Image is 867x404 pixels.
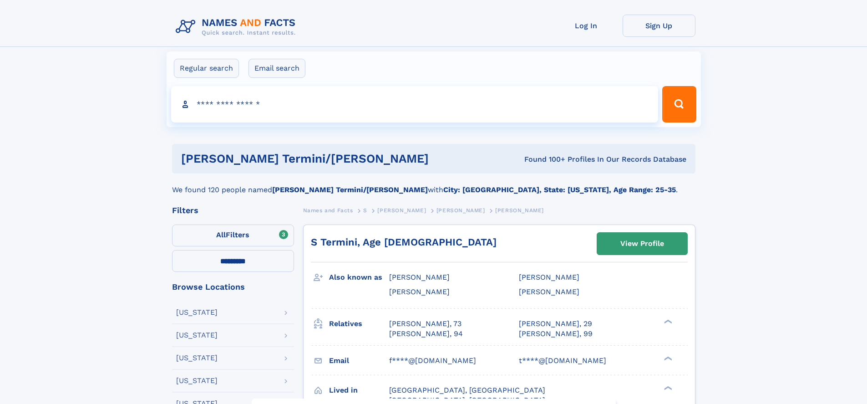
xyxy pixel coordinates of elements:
[363,207,367,214] span: S
[389,287,450,296] span: [PERSON_NAME]
[171,86,659,123] input: search input
[519,329,593,339] a: [PERSON_NAME], 99
[363,205,367,216] a: S
[329,270,389,285] h3: Also known as
[172,174,695,195] div: We found 120 people named with .
[436,207,485,214] span: [PERSON_NAME]
[597,233,687,255] a: View Profile
[436,205,485,216] a: [PERSON_NAME]
[550,15,623,37] a: Log In
[377,205,426,216] a: [PERSON_NAME]
[329,353,389,368] h3: Email
[176,332,218,339] div: [US_STATE]
[662,385,673,391] div: ❯
[181,153,477,164] h1: [PERSON_NAME] termini/[PERSON_NAME]
[662,355,673,361] div: ❯
[495,207,544,214] span: [PERSON_NAME]
[389,386,545,394] span: [GEOGRAPHIC_DATA], [GEOGRAPHIC_DATA]
[311,236,497,248] a: S Termini, Age [DEMOGRAPHIC_DATA]
[329,383,389,398] h3: Lived in
[623,15,695,37] a: Sign Up
[389,273,450,281] span: [PERSON_NAME]
[248,59,305,78] label: Email search
[620,233,664,254] div: View Profile
[174,59,239,78] label: Regular search
[172,206,294,215] div: Filters
[519,319,592,329] a: [PERSON_NAME], 29
[389,329,463,339] a: [PERSON_NAME], 94
[172,283,294,291] div: Browse Locations
[172,225,294,246] label: Filters
[519,287,579,296] span: [PERSON_NAME]
[443,185,676,194] b: City: [GEOGRAPHIC_DATA], State: [US_STATE], Age Range: 25-35
[389,319,461,329] a: [PERSON_NAME], 73
[176,354,218,362] div: [US_STATE]
[519,273,579,281] span: [PERSON_NAME]
[176,309,218,316] div: [US_STATE]
[662,86,696,123] button: Search Button
[216,230,226,239] span: All
[662,318,673,324] div: ❯
[477,154,686,164] div: Found 100+ Profiles In Our Records Database
[377,207,426,214] span: [PERSON_NAME]
[172,15,303,39] img: Logo Names and Facts
[272,185,428,194] b: [PERSON_NAME] Termini/[PERSON_NAME]
[303,205,353,216] a: Names and Facts
[176,377,218,384] div: [US_STATE]
[329,316,389,332] h3: Relatives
